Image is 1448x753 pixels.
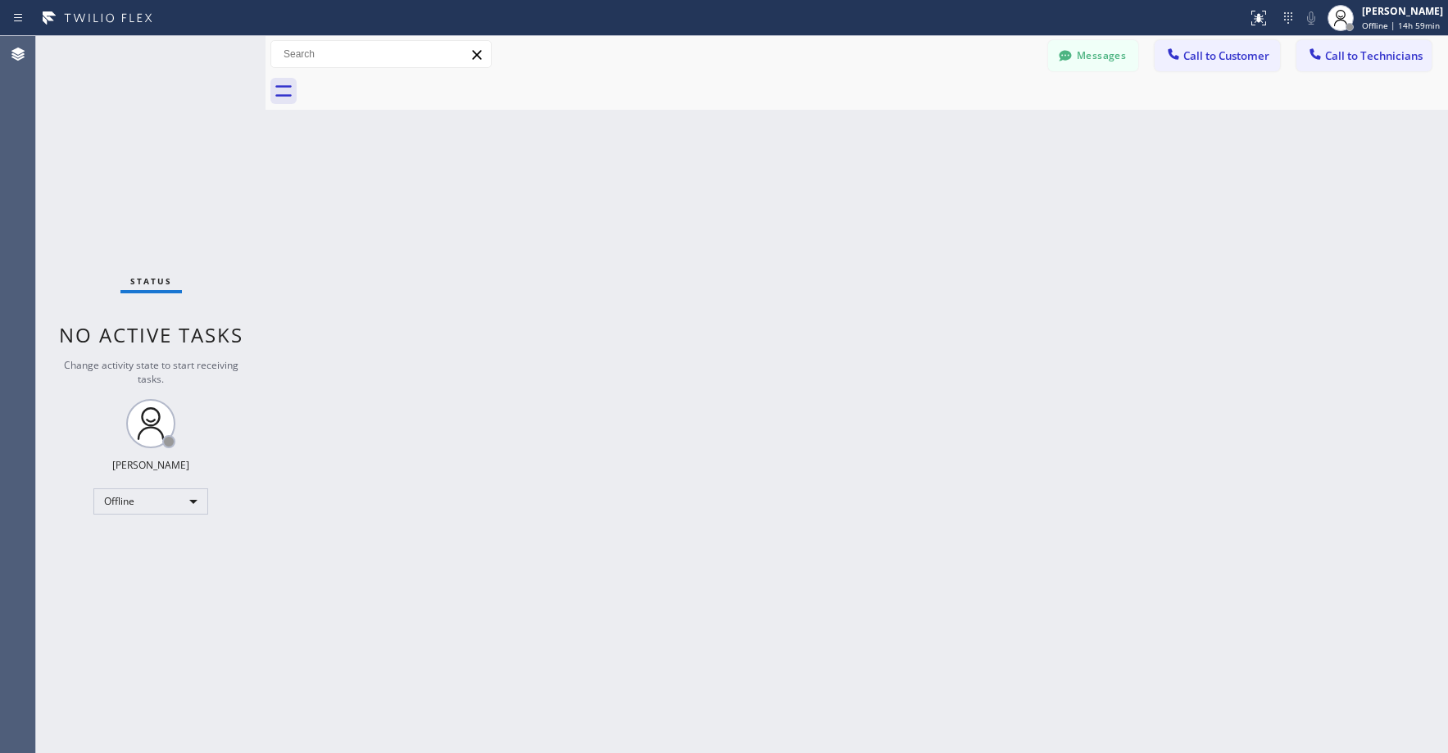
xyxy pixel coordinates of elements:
[93,488,208,515] div: Offline
[1362,4,1443,18] div: [PERSON_NAME]
[1155,40,1280,71] button: Call to Customer
[1048,40,1138,71] button: Messages
[59,321,243,348] span: No active tasks
[130,275,172,287] span: Status
[64,358,238,386] span: Change activity state to start receiving tasks.
[112,458,189,472] div: [PERSON_NAME]
[1296,40,1432,71] button: Call to Technicians
[1325,48,1423,63] span: Call to Technicians
[1300,7,1323,29] button: Mute
[271,41,491,67] input: Search
[1362,20,1440,31] span: Offline | 14h 59min
[1183,48,1269,63] span: Call to Customer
